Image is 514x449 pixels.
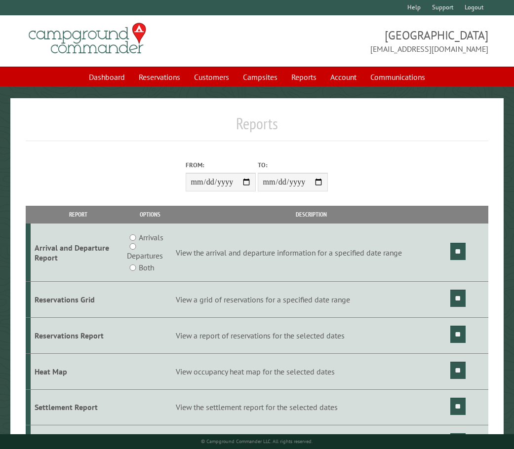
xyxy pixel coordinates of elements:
label: From: [186,160,256,170]
th: Report [31,206,125,223]
td: View occupancy heat map for the selected dates [174,353,449,389]
a: Customers [188,68,235,86]
span: [GEOGRAPHIC_DATA] [EMAIL_ADDRESS][DOMAIN_NAME] [257,27,488,55]
td: Arrival and Departure Report [31,224,125,282]
a: Campsites [237,68,283,86]
small: © Campground Commander LLC. All rights reserved. [201,438,313,445]
td: View a grid of reservations for a specified date range [174,282,449,318]
a: Reservations [133,68,186,86]
label: Both [139,262,154,273]
a: Reports [285,68,322,86]
th: Description [174,206,449,223]
h1: Reports [26,114,488,141]
th: Options [125,206,174,223]
label: Arrivals [139,231,163,243]
a: Account [324,68,362,86]
a: Communications [364,68,431,86]
a: Dashboard [83,68,131,86]
td: View the arrival and departure information for a specified date range [174,224,449,282]
label: To: [258,160,328,170]
td: Heat Map [31,353,125,389]
label: Departures [127,250,163,262]
img: Campground Commander [26,19,149,58]
td: View a report of reservations for the selected dates [174,317,449,353]
td: Reservations Report [31,317,125,353]
td: Settlement Report [31,389,125,425]
td: Reservations Grid [31,282,125,318]
td: View the settlement report for the selected dates [174,389,449,425]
